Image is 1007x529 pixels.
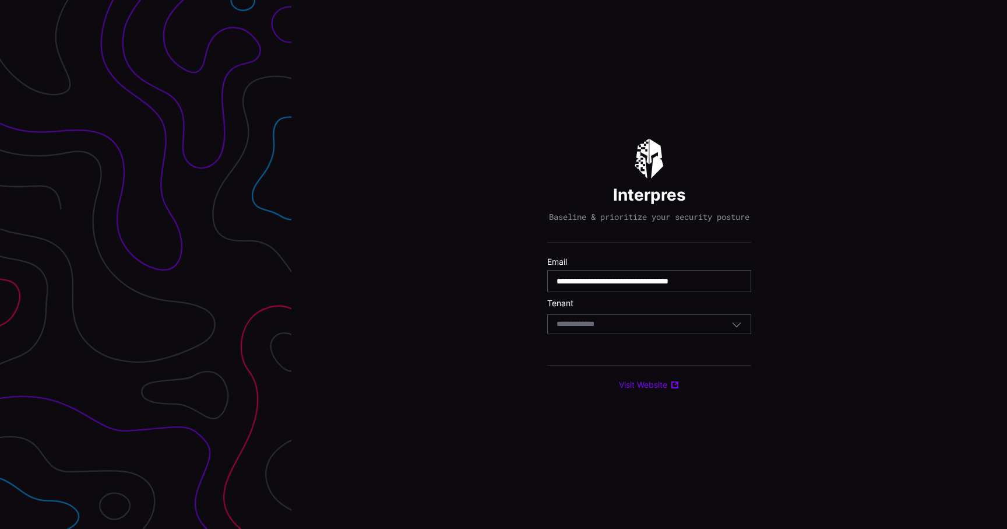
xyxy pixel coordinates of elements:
a: Visit Website [619,380,679,390]
button: Toggle options menu [731,319,742,330]
h1: Interpres [613,184,686,205]
label: Email [547,257,751,267]
p: Baseline & prioritize your security posture [549,212,749,222]
label: Tenant [547,298,751,309]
